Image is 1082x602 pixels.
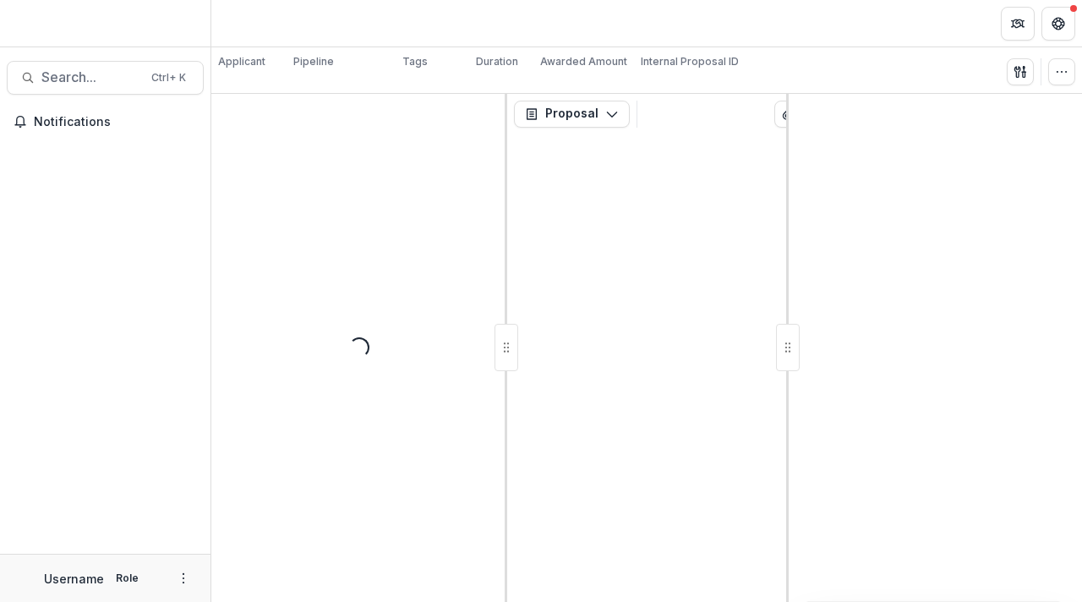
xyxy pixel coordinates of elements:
p: Tags [402,54,428,69]
p: Applicant [218,54,265,69]
button: Notifications [7,108,204,135]
button: Search... [7,61,204,95]
div: Ctrl + K [148,68,189,87]
button: More [173,568,194,588]
button: View Attached Files [774,101,801,128]
p: Pipeline [293,54,334,69]
button: Proposal [514,101,630,128]
span: Notifications [34,115,197,129]
p: Username [44,570,104,588]
button: Get Help [1041,7,1075,41]
p: Internal Proposal ID [641,54,739,69]
p: Role [111,571,144,586]
button: Partners [1001,7,1035,41]
p: Duration [476,54,518,69]
p: Awarded Amount [540,54,627,69]
span: Search... [41,69,141,85]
